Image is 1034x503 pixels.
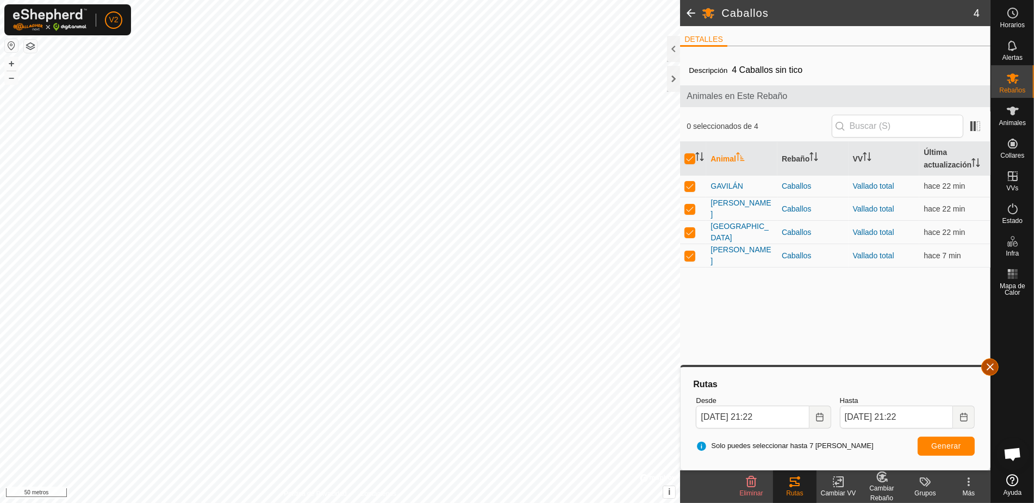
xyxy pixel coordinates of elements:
font: [PERSON_NAME] [711,245,771,265]
font: Animales en Este Rebaño [687,91,787,101]
font: 4 [974,7,980,19]
font: DETALLES [684,35,723,44]
font: Infra [1006,250,1019,257]
font: Descripción [689,66,727,74]
font: i [668,487,670,496]
div: Chat abierto [996,438,1029,470]
a: Vallado total [853,182,894,190]
font: – [9,72,14,83]
font: Estado [1002,217,1023,225]
font: [GEOGRAPHIC_DATA] [711,222,769,242]
font: Solo puedes seleccionar hasta 7 [PERSON_NAME] [711,442,873,450]
font: hace 7 min [924,251,961,260]
font: Rebaño [782,154,809,163]
font: Generar [931,442,961,450]
font: Rutas [786,489,803,497]
font: Alertas [1002,54,1023,61]
font: Mapa de Calor [1000,282,1025,296]
font: Más [963,489,975,497]
button: Elija fecha [953,406,975,429]
font: Caballos [782,182,811,190]
font: V2 [109,15,118,24]
p-sorticon: Activar para ordenar [695,154,704,163]
button: Capas del Mapa [24,40,37,53]
span: 1 de octubre de 2025, 21:00 [924,228,965,237]
font: Hasta [840,396,858,405]
font: Caballos [721,7,769,19]
font: Animal [711,154,736,163]
font: Desde [696,396,717,405]
button: + [5,57,18,70]
font: Política de Privacidad [284,490,346,498]
font: Rutas [693,380,717,389]
span: 1 de octubre de 2025, 21:15 [924,251,961,260]
font: hace 22 min [924,204,965,213]
a: Ayuda [991,470,1034,500]
p-sorticon: Activar para ordenar [863,154,871,163]
font: Rebaños [999,86,1025,94]
font: Caballos [782,228,811,237]
font: Grupos [914,489,936,497]
button: Generar [918,437,975,456]
font: VVs [1006,184,1018,192]
button: Restablecer Mapa [5,39,18,52]
a: Vallado total [853,204,894,213]
a: Vallado total [853,251,894,260]
font: Contáctenos [360,490,396,498]
font: Cambiar VV [821,489,856,497]
p-sorticon: Activar para ordenar [971,160,980,169]
font: Animales [999,119,1026,127]
font: Caballos [782,251,811,260]
font: Cambiar Rebaño [869,485,894,502]
font: Última actualización [924,148,971,169]
span: 1 de octubre de 2025, 21:00 [924,182,965,190]
a: Vallado total [853,228,894,237]
font: + [9,58,15,69]
font: Caballos [782,204,811,213]
font: hace 22 min [924,228,965,237]
a: Política de Privacidad [284,489,346,499]
input: Buscar (S) [832,115,963,138]
img: Logotipo de Gallagher [13,9,87,31]
font: VV [853,154,863,163]
button: Elija fecha [809,406,831,429]
font: Eliminar [739,489,763,497]
font: Horarios [1000,21,1025,29]
font: GAVILÁN [711,182,743,190]
font: 4 Caballos sin tico [732,65,802,74]
font: Collares [1000,152,1024,159]
p-sorticon: Activar para ordenar [809,154,818,163]
font: Ayuda [1004,489,1022,496]
span: 1 de octubre de 2025, 21:00 [924,204,965,213]
p-sorticon: Activar para ordenar [736,154,745,163]
font: 0 seleccionados de 4 [687,122,758,131]
font: hace 22 min [924,182,965,190]
button: i [663,486,675,498]
font: [PERSON_NAME] [711,198,771,219]
button: – [5,71,18,84]
a: Contáctenos [360,489,396,499]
